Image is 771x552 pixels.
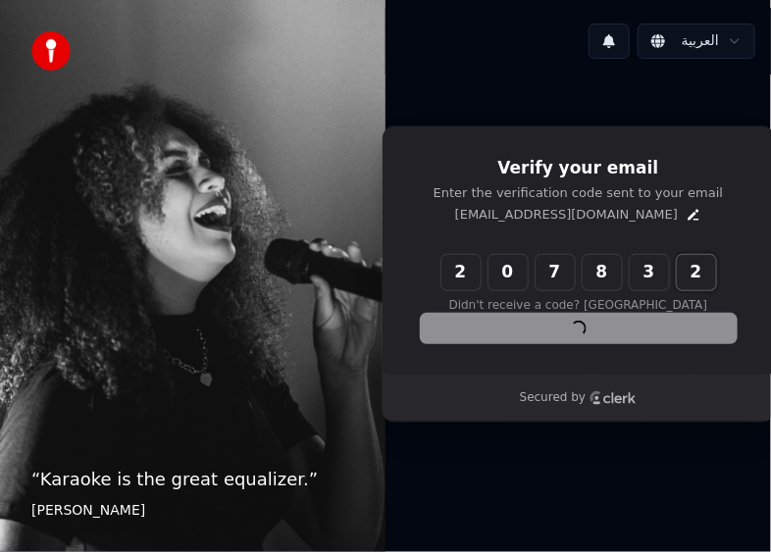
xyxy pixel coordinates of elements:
p: Enter the verification code sent to your email [421,184,737,202]
p: Secured by [520,390,586,406]
input: Enter verification code [441,255,755,290]
h1: Verify your email [421,157,737,180]
a: Clerk logo [590,391,637,405]
footer: [PERSON_NAME] [31,501,354,521]
p: [EMAIL_ADDRESS][DOMAIN_NAME] [455,206,678,224]
img: youka [31,31,71,71]
p: “ Karaoke is the great equalizer. ” [31,466,354,493]
button: Edit [686,207,701,223]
